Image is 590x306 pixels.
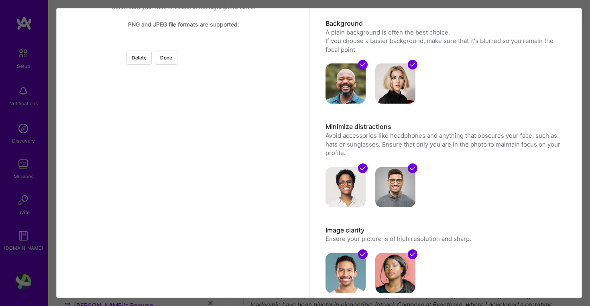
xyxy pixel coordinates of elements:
[155,51,177,65] button: Done
[326,167,366,207] img: avatar
[326,226,564,235] h3: Image clarity
[375,63,415,104] img: avatar
[326,131,564,157] p: Avoid accessories like headphones and anything that obscures your face, such as hats or sunglasse...
[326,19,564,28] h3: Background
[326,122,564,131] h3: Minimize distractions
[326,37,564,54] div: If you choose a busier background, make sure that it's blurred so you remain the focal point.
[326,253,366,293] img: avatar
[375,253,415,293] img: avatar
[326,63,366,104] img: avatar
[326,28,564,37] div: A plain background is often the best choice.
[375,167,415,207] img: avatar
[65,20,303,28] div: PNG and JPEG file formats are supported.
[126,51,152,65] button: Delete
[326,235,564,243] p: Ensure your picture is of high resolution and sharp.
